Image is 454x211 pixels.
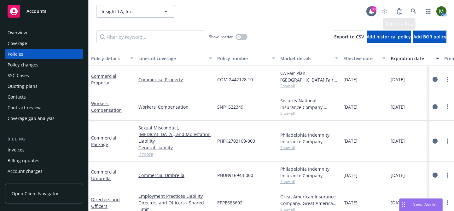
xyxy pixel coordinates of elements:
[96,31,205,43] input: Filter by keyword...
[136,51,215,66] button: Lines of coverage
[5,49,83,59] a: Policies
[444,137,451,145] a: more
[399,198,443,211] button: Nova Assist
[5,156,83,166] a: Billing updates
[217,104,243,110] span: SNP1522349
[412,202,437,207] span: Nova Assist
[217,76,253,83] span: COM 2442128 10
[96,5,175,18] button: Insight LA, Inc.
[8,28,27,38] div: Overview
[422,5,434,18] a: Switch app
[334,31,364,43] button: Export to CSV
[209,34,233,39] span: Show inactive
[26,9,46,14] span: Accounts
[217,172,253,179] span: PHUB916943-000
[8,156,39,166] div: Billing updates
[444,76,451,83] a: more
[371,6,376,12] div: 38
[5,136,83,142] div: Billing
[280,70,338,83] div: CA Fair Plan, [GEOGRAPHIC_DATA] Fair plan
[343,138,358,144] span: [DATE]
[280,179,338,184] span: Show all
[388,51,442,66] button: Expiration date
[91,169,116,181] a: Commercial Umbrella
[367,34,411,40] span: Add historical policy
[431,76,439,83] a: circleInformation
[391,199,405,206] span: [DATE]
[278,51,341,66] button: Market details
[391,76,405,83] span: [DATE]
[138,144,212,151] a: General Liability
[343,76,358,83] span: [DATE]
[138,172,212,179] a: Commercial Umbrella
[91,55,126,62] div: Policy details
[391,104,405,110] span: [DATE]
[334,34,364,40] span: Export to CSV
[343,104,358,110] span: [DATE]
[138,193,212,199] a: Employment Practices Liability
[5,103,83,113] a: Contract review
[5,71,83,81] a: SSC Cases
[5,166,83,176] a: Account charges
[8,60,38,70] div: Policy changes
[341,51,388,66] button: Effective date
[8,71,29,81] div: SSC Cases
[5,38,83,48] a: Coverage
[431,103,439,111] a: circleInformation
[391,55,432,62] div: Expiration date
[343,55,379,62] div: Effective date
[413,34,446,40] span: Add BOR policy
[8,49,23,59] div: Policies
[217,199,242,206] span: EPPE683602
[280,97,338,111] div: Security National Insurance Company, AmTrust Financial Services
[393,5,405,18] a: Report a Bug
[444,103,451,111] a: more
[89,51,136,66] button: Policy details
[8,166,43,176] div: Account charges
[8,177,44,187] div: Installment plans
[91,100,122,113] a: Workers' Compensation
[91,135,116,147] a: Commercial Package
[5,28,83,38] a: Overview
[343,172,358,179] span: [DATE]
[5,113,83,123] a: Coverage gap analysis
[138,124,212,144] a: Sexual Misconduct, [MEDICAL_DATA], and Molestation Liability
[431,171,439,179] a: circleInformation
[280,83,338,88] span: Show all
[407,5,420,18] a: Search
[378,5,391,18] a: Start snowing
[8,103,41,113] div: Contract review
[391,138,405,144] span: [DATE]
[413,31,446,43] button: Add BOR policy
[138,151,212,157] a: 2 more
[5,177,83,187] a: Installment plans
[138,104,212,110] a: Workers' Compensation
[217,138,255,144] span: PHPK2703109-000
[12,190,59,197] span: Open Client Navigator
[8,113,55,123] div: Coverage gap analysis
[444,199,451,207] a: more
[431,137,439,145] a: circleInformation
[8,92,26,102] div: Contacts
[391,172,405,179] span: [DATE]
[436,6,446,16] img: photo
[5,60,83,70] a: Policy changes
[280,193,338,207] div: Great American Insurance Company, Great American Insurance Group, CRC Group
[444,171,451,179] a: more
[343,199,358,206] span: [DATE]
[280,166,338,179] div: Philadelphia Indemnity Insurance Company, [GEOGRAPHIC_DATA] Insurance Companies
[5,3,83,20] a: Accounts
[8,38,27,48] div: Coverage
[5,81,83,91] a: Quoting plans
[91,197,120,209] a: Directors and Officers
[280,55,331,62] div: Market details
[280,132,338,145] div: Philadelphia Indemnity Insurance Company, [GEOGRAPHIC_DATA] Insurance Companies
[399,199,407,211] div: Drag to move
[8,145,25,155] div: Invoices
[8,81,38,91] div: Quoting plans
[215,51,278,66] button: Policy number
[280,145,338,150] span: Show all
[138,76,212,83] a: Commercial Property
[91,73,116,86] a: Commercial Property
[5,145,83,155] a: Invoices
